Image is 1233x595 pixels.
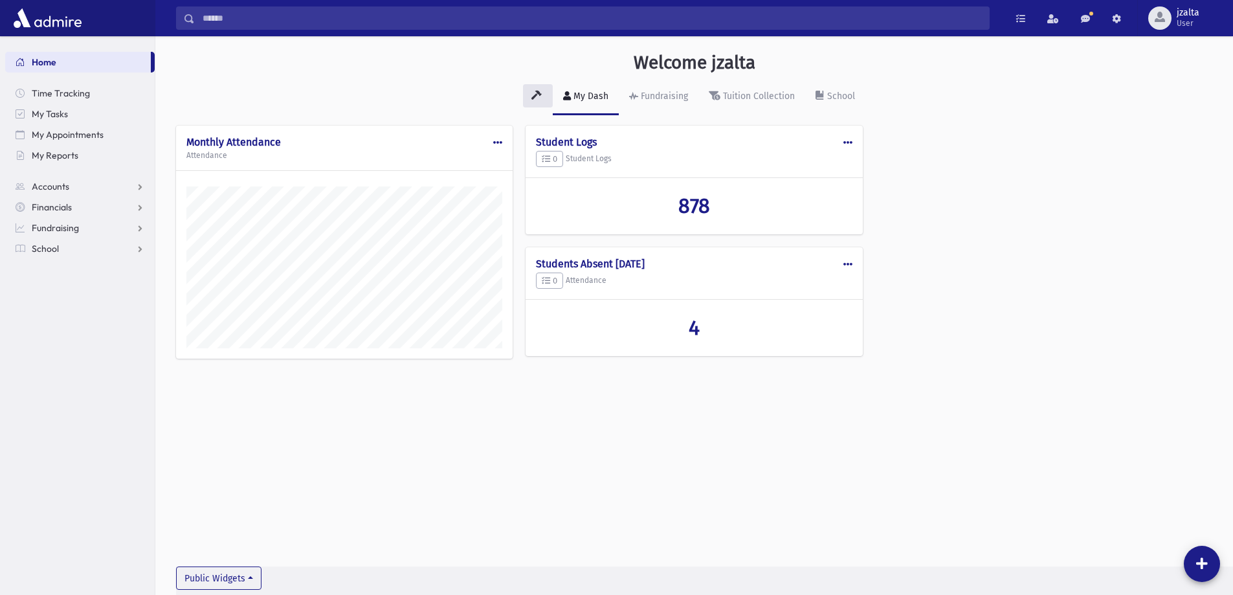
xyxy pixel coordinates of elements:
h5: Student Logs [536,151,852,168]
h5: Attendance [186,151,502,160]
a: 4 [536,315,852,340]
a: My Reports [5,145,155,166]
span: 0 [542,154,557,164]
span: jzalta [1177,8,1199,18]
a: Accounts [5,176,155,197]
a: My Dash [553,79,619,115]
img: AdmirePro [10,5,85,31]
h5: Attendance [536,273,852,289]
a: Time Tracking [5,83,155,104]
span: 4 [689,315,700,340]
a: My Appointments [5,124,155,145]
span: Time Tracking [32,87,90,99]
span: My Tasks [32,108,68,120]
span: Financials [32,201,72,213]
span: School [32,243,59,254]
span: Fundraising [32,222,79,234]
div: My Dash [571,91,608,102]
button: 0 [536,151,563,168]
h3: Welcome jzalta [634,52,755,74]
a: Fundraising [5,218,155,238]
span: User [1177,18,1199,28]
a: Home [5,52,151,73]
div: Tuition Collection [720,91,795,102]
span: Accounts [32,181,69,192]
input: Search [195,6,989,30]
h4: Students Absent [DATE] [536,258,852,270]
a: Tuition Collection [698,79,805,115]
span: My Reports [32,150,78,161]
a: My Tasks [5,104,155,124]
span: 878 [678,194,710,218]
button: 0 [536,273,563,289]
a: School [805,79,865,115]
span: My Appointments [32,129,104,140]
a: School [5,238,155,259]
a: Financials [5,197,155,218]
div: School [825,91,855,102]
span: Home [32,56,56,68]
a: Fundraising [619,79,698,115]
a: 878 [536,194,852,218]
button: Public Widgets [176,567,261,590]
h4: Monthly Attendance [186,136,502,148]
div: Fundraising [638,91,688,102]
span: 0 [542,276,557,286]
h4: Student Logs [536,136,852,148]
